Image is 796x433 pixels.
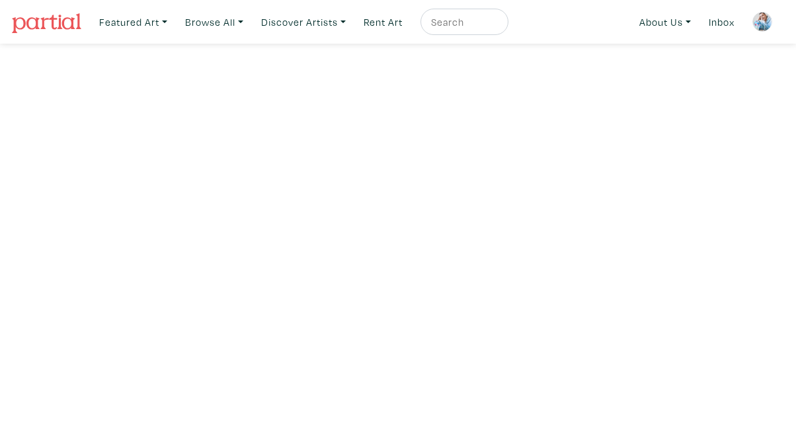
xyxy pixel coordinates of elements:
[179,9,249,36] a: Browse All
[358,9,409,36] a: Rent Art
[255,9,352,36] a: Discover Artists
[752,12,772,32] img: phpThumb.php
[633,9,697,36] a: About Us
[93,9,173,36] a: Featured Art
[703,9,740,36] a: Inbox
[430,14,496,30] input: Search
